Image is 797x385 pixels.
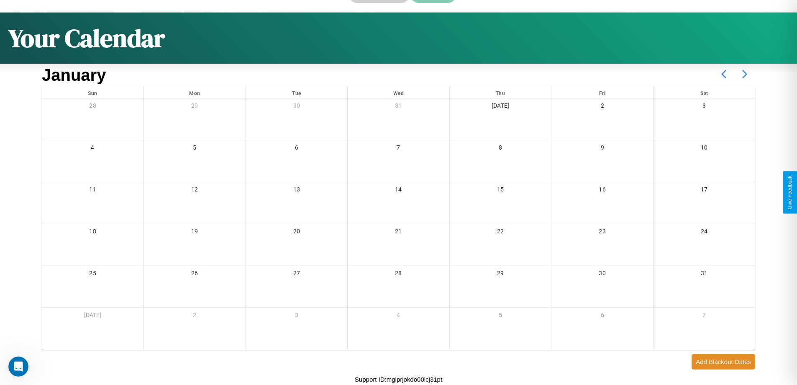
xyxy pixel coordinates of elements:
[144,224,246,241] div: 19
[551,266,653,283] div: 30
[450,308,551,325] div: 5
[348,224,449,241] div: 21
[450,182,551,199] div: 15
[42,182,144,199] div: 11
[144,86,246,98] div: Mon
[450,98,551,116] div: [DATE]
[42,66,106,85] h2: January
[348,98,449,116] div: 31
[348,308,449,325] div: 4
[8,357,28,377] iframe: Intercom live chat
[246,98,348,116] div: 30
[551,86,653,98] div: Fri
[787,176,793,209] div: Give Feedback
[42,140,144,158] div: 4
[42,98,144,116] div: 28
[653,308,755,325] div: 7
[42,308,144,325] div: [DATE]
[144,140,246,158] div: 5
[246,266,348,283] div: 27
[42,266,144,283] div: 25
[551,224,653,241] div: 23
[551,308,653,325] div: 6
[144,266,246,283] div: 26
[144,98,246,116] div: 29
[8,21,165,55] h1: Your Calendar
[348,266,449,283] div: 28
[246,224,348,241] div: 20
[551,182,653,199] div: 16
[653,98,755,116] div: 3
[653,86,755,98] div: Sat
[551,140,653,158] div: 9
[450,140,551,158] div: 8
[450,266,551,283] div: 29
[692,354,755,369] button: Add Blackout Dates
[144,182,246,199] div: 12
[144,308,246,325] div: 2
[42,224,144,241] div: 18
[348,86,449,98] div: Wed
[355,374,442,385] p: Support ID: mglprjokdo00lcj31pt
[348,182,449,199] div: 14
[653,140,755,158] div: 10
[348,140,449,158] div: 7
[653,182,755,199] div: 17
[246,308,348,325] div: 3
[246,86,348,98] div: Tue
[653,224,755,241] div: 24
[450,86,551,98] div: Thu
[653,266,755,283] div: 31
[551,98,653,116] div: 2
[246,140,348,158] div: 6
[246,182,348,199] div: 13
[42,86,144,98] div: Sun
[450,224,551,241] div: 22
